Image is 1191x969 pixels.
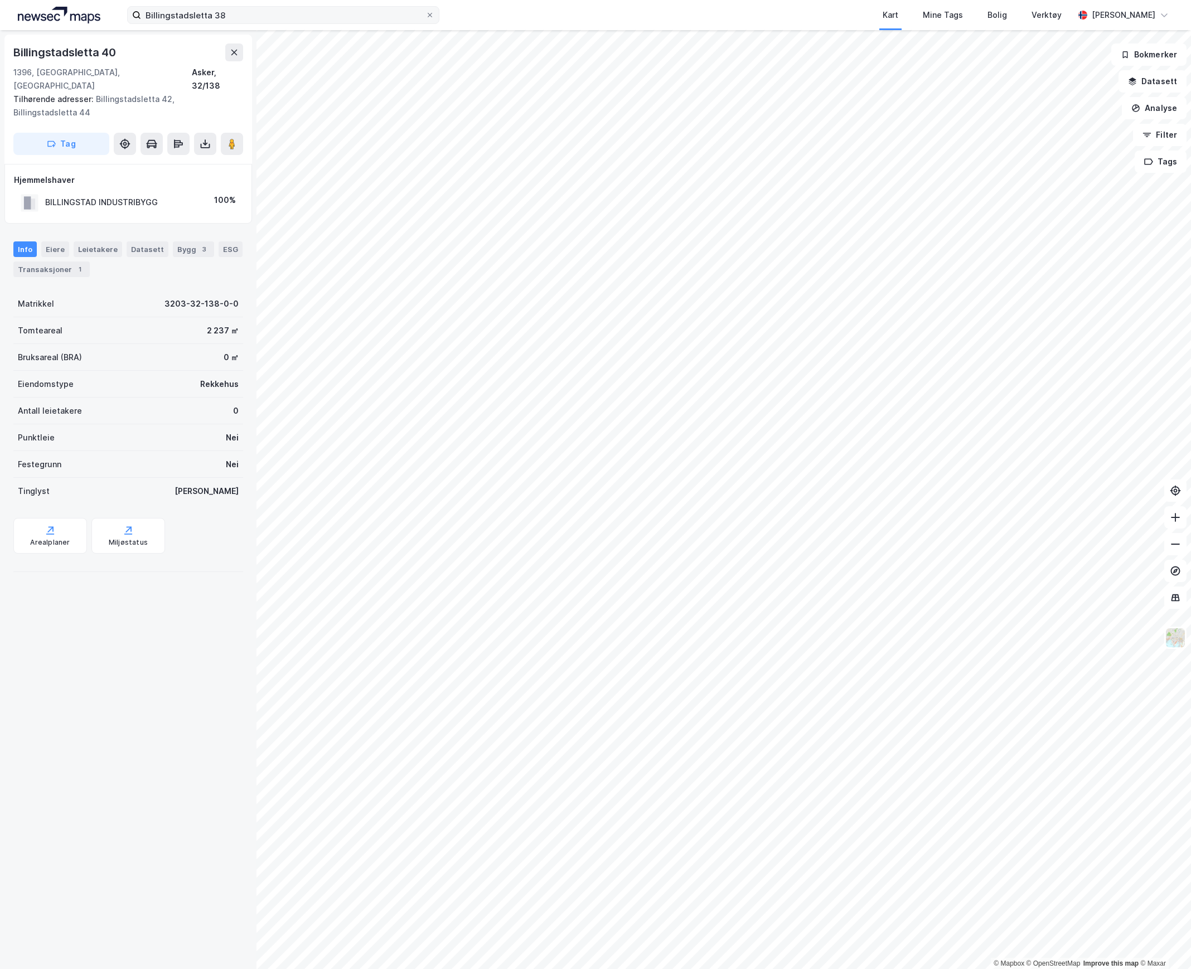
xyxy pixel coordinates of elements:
[923,8,963,22] div: Mine Tags
[200,377,239,391] div: Rekkehus
[13,94,96,104] span: Tilhørende adresser:
[164,297,239,311] div: 3203-32-138-0-0
[13,93,234,119] div: Billingstadsletta 42, Billingstadsletta 44
[1122,97,1187,119] button: Analyse
[141,7,425,23] input: Søk på adresse, matrikkel, gårdeiere, leietakere eller personer
[207,324,239,337] div: 2 237 ㎡
[175,485,239,498] div: [PERSON_NAME]
[18,431,55,444] div: Punktleie
[1135,151,1187,173] button: Tags
[233,404,239,418] div: 0
[18,351,82,364] div: Bruksareal (BRA)
[987,8,1007,22] div: Bolig
[13,66,192,93] div: 1396, [GEOGRAPHIC_DATA], [GEOGRAPHIC_DATA]
[1119,70,1187,93] button: Datasett
[45,196,158,209] div: BILLINGSTAD INDUSTRIBYGG
[994,960,1024,967] a: Mapbox
[1092,8,1155,22] div: [PERSON_NAME]
[18,324,62,337] div: Tomteareal
[74,241,122,257] div: Leietakere
[1027,960,1081,967] a: OpenStreetMap
[74,264,85,275] div: 1
[192,66,243,93] div: Asker, 32/138
[14,173,243,187] div: Hjemmelshaver
[18,377,74,391] div: Eiendomstype
[883,8,898,22] div: Kart
[18,485,50,498] div: Tinglyst
[219,241,243,257] div: ESG
[30,538,70,547] div: Arealplaner
[18,297,54,311] div: Matrikkel
[226,458,239,471] div: Nei
[13,133,109,155] button: Tag
[1135,915,1191,969] div: Kontrollprogram for chat
[18,458,61,471] div: Festegrunn
[13,241,37,257] div: Info
[1133,124,1187,146] button: Filter
[1165,627,1186,648] img: Z
[226,431,239,444] div: Nei
[109,538,148,547] div: Miljøstatus
[41,241,69,257] div: Eiere
[18,7,100,23] img: logo.a4113a55bc3d86da70a041830d287a7e.svg
[18,404,82,418] div: Antall leietakere
[214,193,236,207] div: 100%
[127,241,168,257] div: Datasett
[13,261,90,277] div: Transaksjoner
[1083,960,1139,967] a: Improve this map
[198,244,210,255] div: 3
[173,241,214,257] div: Bygg
[13,43,118,61] div: Billingstadsletta 40
[1032,8,1062,22] div: Verktøy
[1111,43,1187,66] button: Bokmerker
[1135,915,1191,969] iframe: Chat Widget
[224,351,239,364] div: 0 ㎡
